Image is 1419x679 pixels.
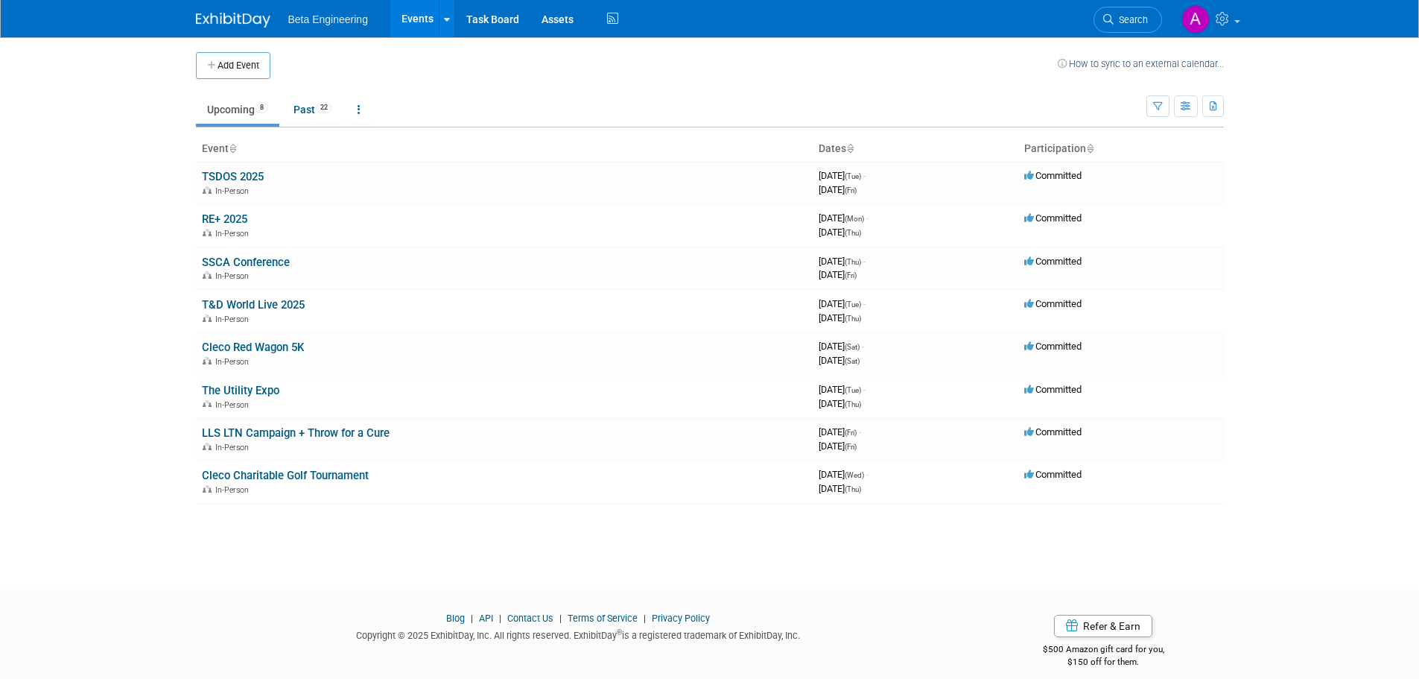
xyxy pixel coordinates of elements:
[845,258,861,266] span: (Thu)
[215,186,253,196] span: In-Person
[202,426,390,440] a: LLS LTN Campaign + Throw for a Cure
[1024,256,1082,267] span: Committed
[819,355,860,366] span: [DATE]
[215,443,253,452] span: In-Person
[507,613,553,624] a: Contact Us
[229,142,236,154] a: Sort by Event Name
[819,426,861,438] span: [DATE]
[1024,426,1082,438] span: Committed
[1181,5,1210,34] img: Anne Mertens
[863,170,866,181] span: -
[819,298,866,309] span: [DATE]
[617,628,622,637] sup: ®
[845,215,864,223] span: (Mon)
[819,212,869,224] span: [DATE]
[1024,341,1082,352] span: Committed
[1024,170,1082,181] span: Committed
[203,443,212,450] img: In-Person Event
[863,384,866,395] span: -
[845,172,861,180] span: (Tue)
[845,271,857,280] span: (Fri)
[1114,14,1148,25] span: Search
[479,613,493,624] a: API
[863,256,866,267] span: -
[1054,615,1152,637] a: Refer & Earn
[202,256,290,269] a: SSCA Conference
[845,343,860,351] span: (Sat)
[203,229,212,236] img: In-Person Event
[202,469,369,482] a: Cleco Charitable Golf Tournament
[819,269,857,280] span: [DATE]
[196,52,270,79] button: Add Event
[819,312,861,323] span: [DATE]
[819,469,869,480] span: [DATE]
[495,613,505,624] span: |
[866,469,869,480] span: -
[845,429,857,437] span: (Fri)
[845,315,861,323] span: (Thu)
[288,13,368,25] span: Beta Engineering
[203,315,212,322] img: In-Person Event
[866,212,869,224] span: -
[845,485,861,493] span: (Thu)
[215,315,253,324] span: In-Person
[215,271,253,281] span: In-Person
[203,400,212,408] img: In-Person Event
[845,300,861,309] span: (Tue)
[203,485,212,493] img: In-Person Event
[215,357,253,367] span: In-Person
[819,398,861,409] span: [DATE]
[862,341,864,352] span: -
[282,95,343,124] a: Past22
[640,613,650,624] span: |
[819,440,857,452] span: [DATE]
[845,357,860,365] span: (Sat)
[1024,384,1082,395] span: Committed
[845,386,861,394] span: (Tue)
[203,186,212,194] img: In-Person Event
[203,271,212,279] img: In-Person Event
[202,384,279,397] a: The Utility Expo
[652,613,710,624] a: Privacy Policy
[819,170,866,181] span: [DATE]
[196,625,962,642] div: Copyright © 2025 ExhibitDay, Inc. All rights reserved. ExhibitDay is a registered trademark of Ex...
[196,13,270,28] img: ExhibitDay
[202,298,305,312] a: T&D World Live 2025
[845,186,857,195] span: (Fri)
[1024,212,1082,224] span: Committed
[568,613,638,624] a: Terms of Service
[845,400,861,408] span: (Thu)
[1086,142,1093,154] a: Sort by Participation Type
[215,485,253,495] span: In-Person
[819,184,857,195] span: [DATE]
[1024,469,1082,480] span: Committed
[1018,136,1224,162] th: Participation
[316,102,332,113] span: 22
[1093,7,1162,33] a: Search
[819,341,864,352] span: [DATE]
[1024,298,1082,309] span: Committed
[863,298,866,309] span: -
[215,229,253,239] span: In-Person
[467,613,477,624] span: |
[446,613,465,624] a: Blog
[202,212,247,226] a: RE+ 2025
[983,634,1224,668] div: $500 Amazon gift card for you,
[196,136,813,162] th: Event
[255,102,268,113] span: 8
[202,170,264,183] a: TSDOS 2025
[819,227,861,238] span: [DATE]
[819,384,866,395] span: [DATE]
[556,613,565,624] span: |
[215,400,253,410] span: In-Person
[819,256,866,267] span: [DATE]
[203,357,212,364] img: In-Person Event
[845,229,861,237] span: (Thu)
[813,136,1018,162] th: Dates
[846,142,854,154] a: Sort by Start Date
[983,656,1224,669] div: $150 off for them.
[202,341,304,354] a: Cleco Red Wagon 5K
[859,426,861,438] span: -
[196,95,279,124] a: Upcoming8
[845,443,857,451] span: (Fri)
